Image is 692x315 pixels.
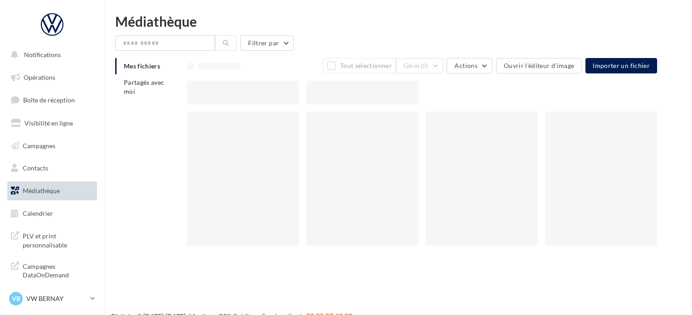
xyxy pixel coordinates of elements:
[5,45,95,64] button: Notifications
[5,159,99,178] a: Contacts
[23,209,53,217] span: Calendrier
[24,51,61,58] span: Notifications
[23,141,55,149] span: Campagnes
[5,204,99,223] a: Calendrier
[12,294,20,303] span: VB
[5,136,99,155] a: Campagnes
[454,62,477,69] span: Actions
[323,58,395,73] button: Tout sélectionner
[23,164,48,172] span: Contacts
[7,290,97,307] a: VB VW BERNAY
[24,73,55,81] span: Opérations
[124,78,165,95] span: Partagés avec moi
[115,15,681,28] div: Médiathèque
[24,119,73,127] span: Visibilité en ligne
[23,96,75,104] span: Boîte de réception
[496,58,582,73] button: Ouvrir l'éditeur d'image
[124,62,160,70] span: Mes fichiers
[447,58,492,73] button: Actions
[593,62,650,69] span: Importer un fichier
[5,257,99,283] a: Campagnes DataOnDemand
[240,35,294,51] button: Filtrer par
[23,230,93,249] span: PLV et print personnalisable
[23,187,60,194] span: Médiathèque
[396,58,443,73] button: Gérer(0)
[5,226,99,253] a: PLV et print personnalisable
[5,181,99,200] a: Médiathèque
[5,90,99,110] a: Boîte de réception
[5,68,99,87] a: Opérations
[23,260,93,280] span: Campagnes DataOnDemand
[421,62,429,69] span: (0)
[585,58,657,73] button: Importer un fichier
[26,294,87,303] p: VW BERNAY
[5,114,99,133] a: Visibilité en ligne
